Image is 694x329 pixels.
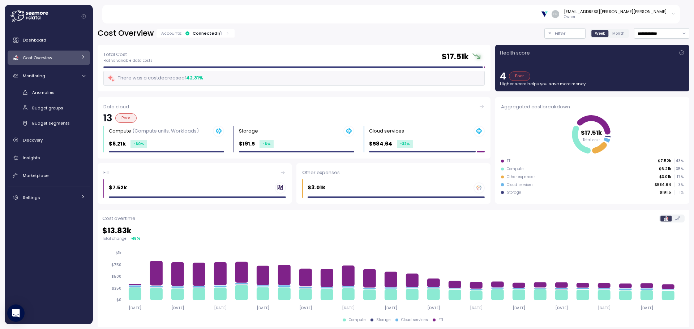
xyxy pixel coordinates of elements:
[302,169,485,176] div: Other expenses
[641,306,653,310] tspan: [DATE]
[133,236,140,241] div: 15 %
[129,306,141,310] tspan: [DATE]
[107,74,203,82] div: There was a cost decrease of
[501,103,684,111] div: Aggregated cost breakdown
[109,183,127,192] p: $7.52k
[130,140,147,148] div: -60 %
[23,73,45,79] span: Monitoring
[103,58,153,63] p: Flat vs variable data costs
[257,306,269,310] tspan: [DATE]
[470,306,483,310] tspan: [DATE]
[103,113,112,123] p: 13
[116,298,121,302] tspan: $0
[23,173,48,178] span: Marketplace
[385,306,397,310] tspan: [DATE]
[595,31,605,36] span: Week
[507,190,521,195] div: Storage
[115,113,137,123] div: Poor
[507,166,524,172] div: Compute
[299,306,312,310] tspan: [DATE]
[612,31,625,36] span: Month
[564,9,667,14] div: [EMAIL_ADDRESS][PERSON_NAME][PERSON_NAME]
[103,51,153,58] p: Total Cost
[655,182,671,187] p: $584.64
[23,195,40,200] span: Settings
[102,215,136,222] p: Cost overtime
[98,28,154,39] h2: Cost Overview
[157,29,235,38] div: Accounts:Connected1/1
[660,190,671,195] p: $191.5
[555,30,566,37] p: Filter
[674,159,683,164] p: 43 %
[131,236,140,241] div: ▾
[427,306,440,310] tspan: [DATE]
[8,117,90,129] a: Budget segments
[8,151,90,165] a: Insights
[659,174,671,179] p: $3.01k
[171,306,184,310] tspan: [DATE]
[674,166,683,172] p: 35 %
[112,286,121,291] tspan: $250
[32,105,63,111] span: Budget groups
[552,10,559,18] img: 499001cd1bdc1216dde1ec8c15af40e6
[8,102,90,114] a: Budget groups
[98,97,490,158] a: Data cloud13PoorCompute (Compute units, Workloads)$6.21k-60%Storage $191.5-6%Cloud services $584....
[583,137,600,142] tspan: Total cost
[8,190,90,205] a: Settings
[555,306,568,310] tspan: [DATE]
[500,49,530,57] p: Health score
[23,137,43,143] span: Discovery
[111,274,121,279] tspan: $500
[507,174,536,179] div: Other expenses
[369,140,392,148] p: $584.64
[8,169,90,183] a: Marketplace
[308,183,325,192] p: $3.01k
[23,37,46,43] span: Dashboard
[674,190,683,195] p: 1 %
[161,30,182,36] p: Accounts:
[598,306,611,310] tspan: [DATE]
[109,127,199,135] div: Compute
[103,169,286,176] div: ETL
[79,14,88,19] button: Collapse navigation
[659,166,671,172] p: $6.21k
[8,69,90,83] a: Monitoring
[186,74,203,82] div: 42.31 %
[369,127,404,135] div: Cloud services
[397,140,413,148] div: -32 %
[23,155,40,161] span: Insights
[509,72,530,81] div: Poor
[507,159,512,164] div: ETL
[401,317,428,322] div: Cloud services
[376,317,391,322] div: Storage
[438,317,444,322] div: ETL
[500,81,685,87] p: Higher score helps you save more money
[103,103,485,111] div: Data cloud
[349,317,366,322] div: Compute
[658,159,671,164] p: $7.52k
[564,14,667,20] p: Owner
[214,306,227,310] tspan: [DATE]
[674,174,683,179] p: 17 %
[7,304,25,322] div: Open Intercom Messenger
[23,55,52,61] span: Cost Overview
[513,306,525,310] tspan: [DATE]
[193,30,222,36] div: Connected 1 /
[541,10,548,18] img: 66701683c6d4cd7db1da4f8d.PNG
[239,127,258,135] div: Storage
[239,140,255,148] p: $191.5
[102,226,685,236] h2: $ 13.83k
[674,182,683,187] p: 3 %
[116,251,121,256] tspan: $1k
[544,28,586,39] button: Filter
[132,127,199,134] p: (Compute units, Workloads)
[442,52,469,62] h2: $ 17.51k
[581,128,602,137] tspan: $17.51k
[8,133,90,147] a: Discovery
[32,120,70,126] span: Budget segments
[500,72,506,81] p: 4
[111,263,121,267] tspan: $750
[102,236,127,241] p: Total change
[8,86,90,98] a: Anomalies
